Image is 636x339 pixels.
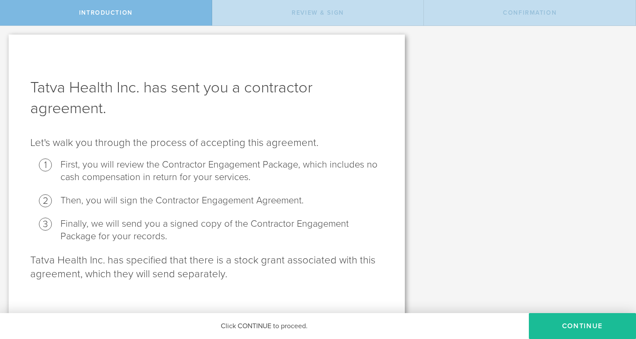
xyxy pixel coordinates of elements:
li: Then, you will sign the Contractor Engagement Agreement. [60,194,383,207]
li: First, you will review the Contractor Engagement Package, which includes no cash compensation in ... [60,158,383,184]
button: Continue [529,313,636,339]
h1: Tatva Health Inc. has sent you a contractor agreement. [30,77,383,119]
span: Confirmation [503,9,556,16]
li: Finally, we will send you a signed copy of the Contractor Engagement Package for your records. [60,218,383,243]
span: Review & sign [292,9,344,16]
p: Tatva Health Inc. has specified that there is a stock grant associated with this agreement, which... [30,253,383,281]
p: Let's walk you through the process of accepting this agreement. [30,136,383,150]
span: Introduction [79,9,133,16]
